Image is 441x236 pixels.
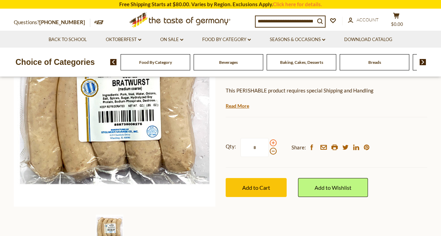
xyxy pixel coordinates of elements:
[386,12,407,30] button: $0.00
[348,16,379,24] a: Account
[226,142,236,151] strong: Qty:
[106,36,141,43] a: Oktoberfest
[14,5,215,207] img: Stiglmeier Bavarian-style Bratwurst, 1 lbs., medium coarse
[139,60,172,65] a: Food By Category
[160,36,183,43] a: On Sale
[39,19,85,25] a: [PHONE_NUMBER]
[14,18,90,27] p: Questions?
[291,143,306,152] span: Share:
[110,59,117,65] img: previous arrow
[226,86,427,95] p: This PERISHABLE product requires special Shipping and Handling
[280,60,323,65] a: Baking, Cakes, Desserts
[368,60,381,65] a: Breads
[270,36,325,43] a: Seasons & Occasions
[232,100,427,109] li: We will ship this product in heat-protective packaging and ice.
[226,102,249,109] a: Read More
[420,59,426,65] img: next arrow
[226,178,287,197] button: Add to Cart
[240,138,269,157] input: Qty:
[49,36,87,43] a: Back to School
[357,17,379,22] span: Account
[219,60,238,65] a: Beverages
[391,21,403,27] span: $0.00
[202,36,251,43] a: Food By Category
[298,178,368,197] a: Add to Wishlist
[344,36,392,43] a: Download Catalog
[242,184,270,191] span: Add to Cart
[273,1,322,7] a: Click here for details.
